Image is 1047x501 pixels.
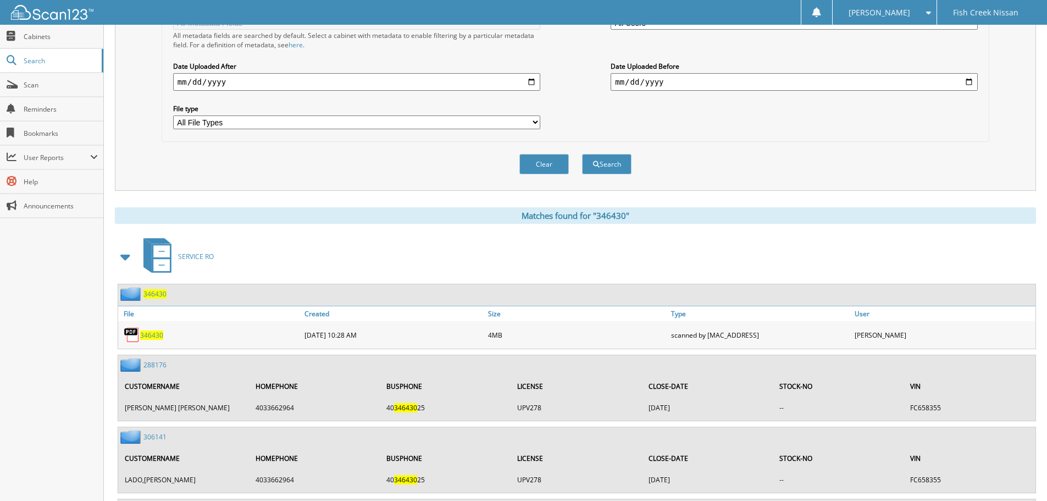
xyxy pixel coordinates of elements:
th: CUSTOMERNAME [119,447,249,470]
img: PDF.png [124,327,140,343]
a: File [118,306,302,321]
th: STOCK-NO [774,375,904,398]
td: [DATE] [643,471,773,489]
span: Announcements [24,201,98,211]
span: User Reports [24,153,90,162]
span: SERVICE RO [178,252,214,261]
span: Search [24,56,96,65]
input: start [173,73,540,91]
img: folder2.png [120,430,143,444]
td: 4033662964 [250,471,380,489]
th: LICENSE [512,375,641,398]
div: All metadata fields are searched by default. Select a cabinet with metadata to enable filtering b... [173,31,540,49]
a: 346430 [143,289,167,299]
a: Size [485,306,669,321]
td: -- [774,471,904,489]
span: Help [24,177,98,186]
div: [DATE] 10:28 AM [302,324,485,346]
td: FC658355 [905,399,1034,417]
th: CUSTOMERNAME [119,375,249,398]
span: Fish Creek Nissan [953,9,1018,16]
span: 346430 [394,403,417,412]
td: [PERSON_NAME] [PERSON_NAME] [119,399,249,417]
div: [PERSON_NAME] [852,324,1035,346]
button: Clear [519,154,569,174]
a: 346430 [140,331,163,340]
button: Search [582,154,631,174]
label: File type [173,104,540,113]
th: BUSPHONE [381,447,511,470]
th: STOCK-NO [774,447,904,470]
th: CLOSE-DATE [643,447,773,470]
th: VIN [905,375,1034,398]
a: 306141 [143,432,167,442]
span: Reminders [24,104,98,114]
span: 346430 [394,475,417,485]
a: Type [668,306,852,321]
td: LADO,[PERSON_NAME] [119,471,249,489]
td: 40 25 [381,471,511,489]
td: [DATE] [643,399,773,417]
iframe: Chat Widget [992,448,1047,501]
th: VIN [905,447,1034,470]
th: BUSPHONE [381,375,511,398]
a: 288176 [143,360,167,370]
img: scan123-logo-white.svg [11,5,93,20]
div: 4MB [485,324,669,346]
td: 4033662964 [250,399,380,417]
img: folder2.png [120,358,143,372]
th: HOMEPHONE [250,375,380,398]
span: Scan [24,80,98,90]
td: -- [774,399,904,417]
a: User [852,306,1035,321]
label: Date Uploaded Before [611,62,978,71]
span: [PERSON_NAME] [849,9,910,16]
span: Cabinets [24,32,98,41]
th: HOMEPHONE [250,447,380,470]
td: 40 25 [381,399,511,417]
td: FC658355 [905,471,1034,489]
div: Matches found for "346430" [115,207,1036,224]
a: SERVICE RO [137,235,214,278]
img: folder2.png [120,287,143,301]
td: UPV278 [512,399,641,417]
td: UPV278 [512,471,641,489]
input: end [611,73,978,91]
th: CLOSE-DATE [643,375,773,398]
label: Date Uploaded After [173,62,540,71]
span: Bookmarks [24,129,98,138]
a: here [289,40,303,49]
div: scanned by [MAC_ADDRESS] [668,324,852,346]
a: Created [302,306,485,321]
th: LICENSE [512,447,641,470]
